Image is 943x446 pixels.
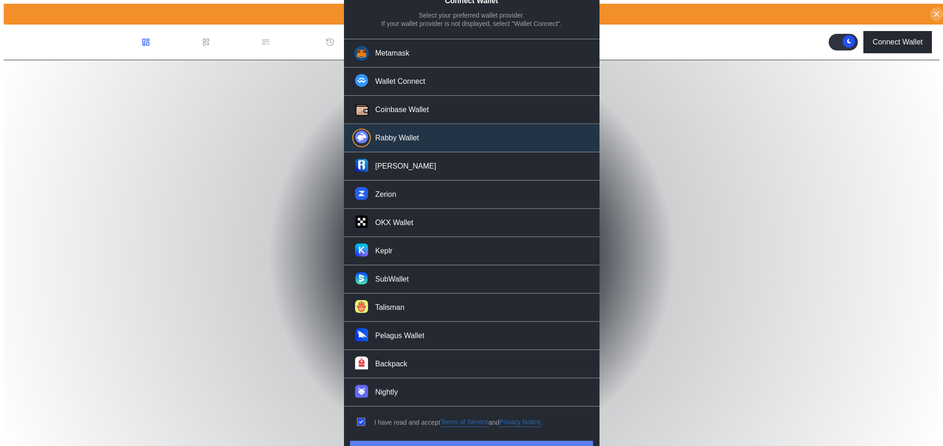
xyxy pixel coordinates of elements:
button: Coinbase WalletCoinbase Wallet [344,96,600,124]
div: History [338,38,362,46]
img: Pelagus Wallet [355,328,368,341]
img: Keplr [355,244,368,257]
div: Dashboard [154,38,190,46]
div: Coinbase Wallet [375,105,429,115]
img: Talisman [355,300,368,313]
div: [PERSON_NAME] [375,162,437,171]
button: Rabby WalletRabby Wallet [344,124,600,152]
button: OKX WalletOKX Wallet [344,209,600,237]
button: NightlyNightly [344,378,600,407]
img: Backpack [355,357,368,370]
button: Metamask [344,39,600,68]
div: OKX Wallet [375,218,413,228]
img: Coinbase Wallet [354,102,370,118]
button: ZerionZerion [344,181,600,209]
div: Wallet Connect [375,77,425,87]
div: Loan Book [214,38,250,46]
div: Select your preferred wallet provider. [419,11,525,19]
button: Pelagus WalletPelagus Wallet [344,322,600,350]
div: SubWallet [375,275,409,284]
div: Connect Wallet [873,38,923,46]
div: If your wallet provider is not displayed, select "Wallet Connect". [381,19,562,28]
img: OKX Wallet [355,215,368,228]
img: SubWallet [355,272,368,285]
div: Permissions [274,38,314,46]
img: Rabby Wallet [355,131,368,144]
a: Terms of Service [440,418,488,427]
div: Metamask [375,49,410,58]
img: Nightly [355,385,368,398]
div: Talisman [375,303,405,313]
button: TalismanTalisman [344,294,600,322]
div: Rabby Wallet [375,133,419,143]
div: Nightly [375,388,398,397]
button: BackpackBackpack [344,350,600,378]
button: Wallet Connect [344,68,600,96]
img: Ronin Wallet [355,159,368,172]
div: Zerion [375,190,396,200]
img: Zerion [355,187,368,200]
div: Backpack [375,359,407,369]
div: Keplr [375,246,393,256]
button: SubWalletSubWallet [344,265,600,294]
a: Privacy Notice [500,418,541,427]
div: I have read and accept . [375,418,543,427]
span: and [488,418,499,427]
button: Ronin Wallet[PERSON_NAME] [344,152,600,181]
div: Pelagus Wallet [375,331,425,341]
button: KeplrKeplr [344,237,600,265]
